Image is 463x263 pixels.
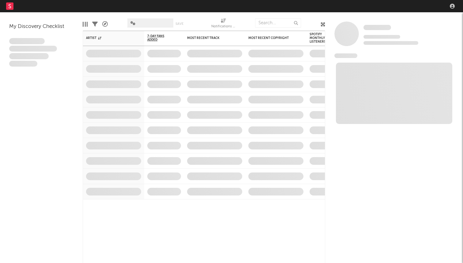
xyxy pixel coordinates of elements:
div: Notifications (Artist) [211,23,236,30]
div: Notifications (Artist) [211,15,236,33]
div: My Discovery Checklist [9,23,73,30]
div: Most Recent Track [187,36,233,40]
span: News Feed [334,53,357,58]
span: Tracking Since: [DATE] [363,35,400,39]
span: Aliquam viverra [9,61,37,67]
button: Save [175,22,183,25]
div: Artist [86,36,132,40]
div: Filters [92,15,98,33]
div: Edit Columns [83,15,88,33]
span: Integer aliquet in purus et [9,46,57,52]
span: Praesent ac interdum [9,53,49,59]
span: Some Artist [363,25,391,30]
div: Spotify Monthly Listeners [310,33,331,44]
input: Search... [255,18,301,28]
a: Some Artist [363,25,391,31]
span: 0 fans last week [363,41,418,45]
div: Most Recent Copyright [248,36,294,40]
div: A&R Pipeline [102,15,108,33]
span: 7-Day Fans Added [147,34,172,42]
span: Lorem ipsum dolor [9,38,45,44]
